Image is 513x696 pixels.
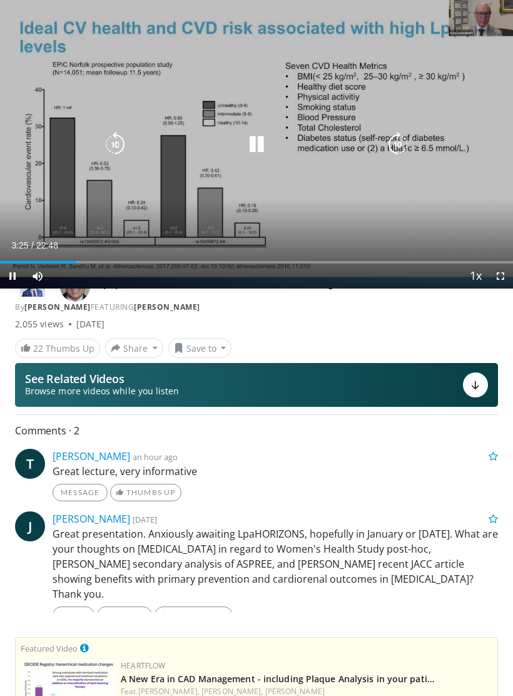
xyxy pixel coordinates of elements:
span: 2,055 views [15,318,64,330]
a: [PERSON_NAME] [24,302,91,312]
p: Great presentation. Anxiously awaiting LpaHORIZONS, hopefully in January or [DATE]. What are your... [53,526,498,601]
button: Save to [168,338,232,358]
a: Heartflow [121,660,166,671]
span: 22:48 [36,240,58,250]
a: 22 Thumbs Up [15,339,100,358]
a: A New Era in CAD Management - including Plaque Analysis in your pati… [121,673,435,685]
a: Reply [53,606,94,624]
span: Comments 2 [15,422,498,439]
button: Playback Rate [463,264,488,289]
small: an hour ago [133,451,178,463]
div: [DATE] [76,318,104,330]
a: T [15,449,45,479]
a: 1 Thumbs Up [155,606,233,624]
button: Mute [25,264,50,289]
a: J [15,511,45,541]
span: Browse more videos while you listen [25,385,179,397]
a: [PERSON_NAME] [53,449,130,463]
a: Message [53,484,108,501]
span: / [31,240,34,250]
button: See Related Videos Browse more videos while you listen [15,363,498,407]
span: 22 [33,342,43,354]
p: Great lecture, very informative [53,464,498,479]
small: [DATE] [133,514,157,525]
p: See Related Videos [25,372,179,385]
a: [PERSON_NAME] [134,302,200,312]
div: By FEATURING [15,302,498,313]
a: Message [97,606,152,624]
small: Featured Video [21,643,78,654]
a: [PERSON_NAME] [53,512,130,526]
button: Share [105,338,163,358]
span: 1 [171,610,176,620]
a: Thumbs Up [110,484,181,501]
button: Fullscreen [488,264,513,289]
span: 3:25 [11,240,28,250]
